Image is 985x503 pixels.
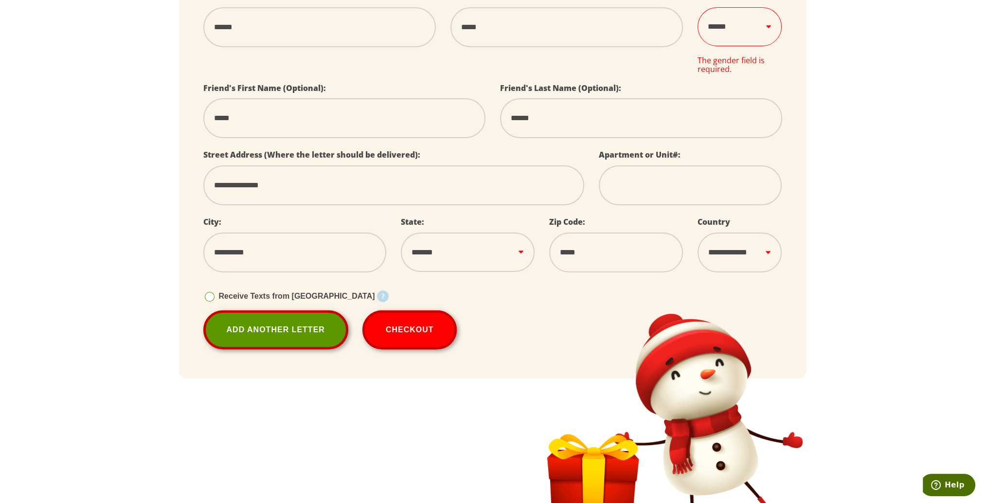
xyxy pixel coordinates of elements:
[549,216,585,227] label: Zip Code:
[923,474,975,498] iframe: Opens a widget where you can find more information
[203,149,420,160] label: Street Address (Where the letter should be delivered):
[500,83,621,93] label: Friend's Last Name (Optional):
[219,292,375,300] span: Receive Texts from [GEOGRAPHIC_DATA]
[698,56,782,74] div: The gender field is required.
[698,216,730,227] label: Country
[203,83,326,93] label: Friend's First Name (Optional):
[362,310,457,349] button: Checkout
[203,310,348,349] a: Add Another Letter
[401,216,424,227] label: State:
[203,216,221,227] label: City:
[599,149,681,160] label: Apartment or Unit#:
